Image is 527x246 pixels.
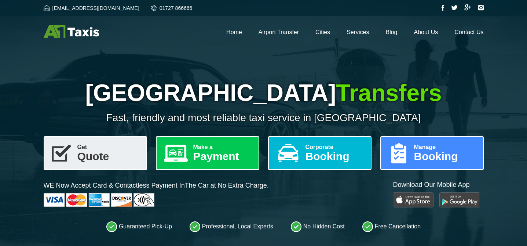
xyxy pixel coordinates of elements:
[478,5,484,11] img: Instagram
[464,4,471,11] img: Google Plus
[439,192,480,207] img: Google Play
[106,221,172,232] li: Guaranteed Pick-Up
[336,80,442,106] span: Transfers
[44,5,139,11] a: [EMAIL_ADDRESS][DOMAIN_NAME]
[190,221,273,232] li: Professional, Local Experts
[44,136,147,170] a: GetQuote
[305,144,365,150] span: Corporate
[385,29,397,35] a: Blog
[44,79,484,106] h1: [GEOGRAPHIC_DATA]
[451,5,458,10] img: Twitter
[268,136,372,170] a: CorporateBooking
[151,5,193,11] a: 01727 866666
[414,29,438,35] a: About Us
[442,5,444,11] img: Facebook
[44,181,269,190] p: WE Now Accept Card & Contactless Payment In
[77,144,140,150] span: Get
[393,180,483,189] p: Download Our Mobile App
[414,144,477,150] span: Manage
[226,29,242,35] a: Home
[156,136,259,170] a: Make aPayment
[44,112,484,124] p: Fast, friendly and most reliable taxi service in [GEOGRAPHIC_DATA]
[193,144,253,150] span: Make a
[362,221,421,232] li: Free Cancellation
[347,29,369,35] a: Services
[259,29,299,35] a: Airport Transfer
[291,221,345,232] li: No Hidden Cost
[380,136,484,170] a: ManageBooking
[44,193,154,207] img: Cards
[393,192,433,207] img: Play Store
[454,29,483,35] a: Contact Us
[185,182,269,189] span: The Car at No Extra Charge.
[44,25,99,38] img: A1 Taxis St Albans LTD
[315,29,330,35] a: Cities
